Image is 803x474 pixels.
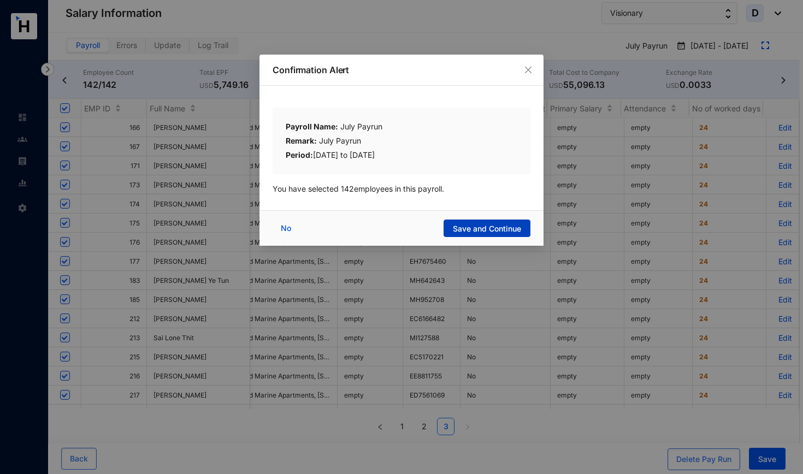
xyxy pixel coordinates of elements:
[273,220,302,237] button: No
[273,63,530,76] p: Confirmation Alert
[286,150,313,159] b: Period:
[286,121,517,135] div: July Payrun
[522,64,534,76] button: Close
[286,149,517,161] div: [DATE] to [DATE]
[524,66,533,74] span: close
[286,135,517,149] div: July Payrun
[444,220,530,237] button: Save and Continue
[281,222,291,234] span: No
[273,184,444,193] span: You have selected 142 employees in this payroll.
[286,136,317,145] b: Remark:
[286,122,338,131] b: Payroll Name:
[453,223,521,234] span: Save and Continue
